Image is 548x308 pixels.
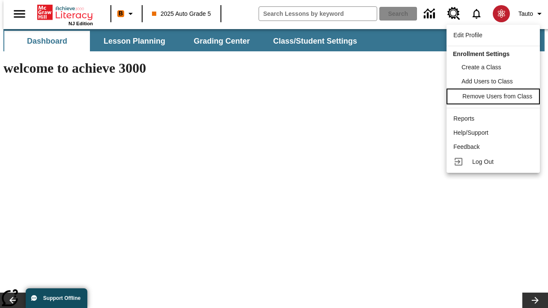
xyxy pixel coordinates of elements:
[462,93,532,100] span: Remove Users from Class
[453,115,474,122] span: Reports
[462,64,501,71] span: Create a Class
[453,50,509,57] span: Enrollment Settings
[453,32,482,38] span: Edit Profile
[462,78,513,85] span: Add Users to Class
[453,143,479,150] span: Feedback
[472,158,494,165] span: Log Out
[453,129,488,136] span: Help/Support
